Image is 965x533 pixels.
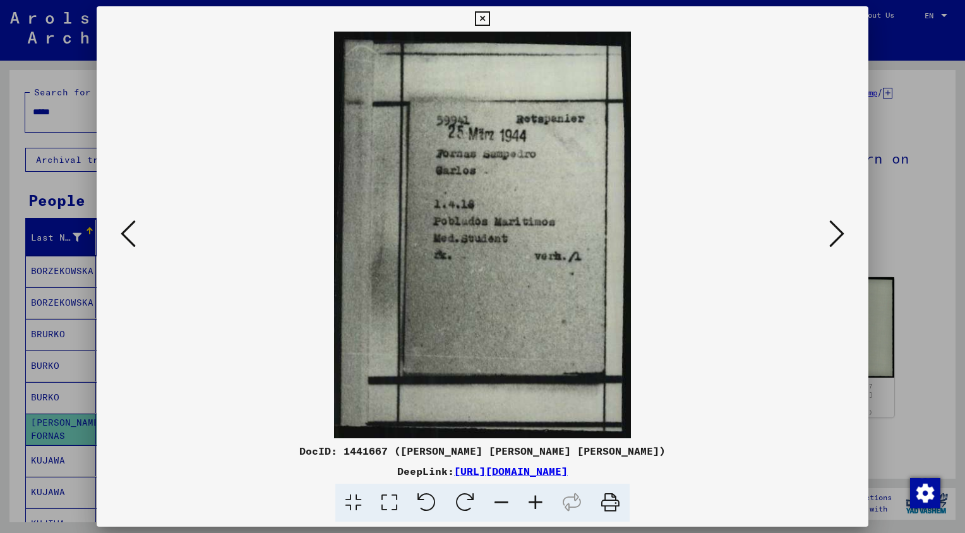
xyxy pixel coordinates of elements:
[97,464,868,479] div: DeepLink:
[97,443,868,458] div: DocID: 1441667 ([PERSON_NAME] [PERSON_NAME] [PERSON_NAME])
[140,32,825,438] img: 001.jpg
[909,477,940,508] div: Change consent
[454,465,568,477] a: [URL][DOMAIN_NAME]
[910,478,940,508] img: Change consent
